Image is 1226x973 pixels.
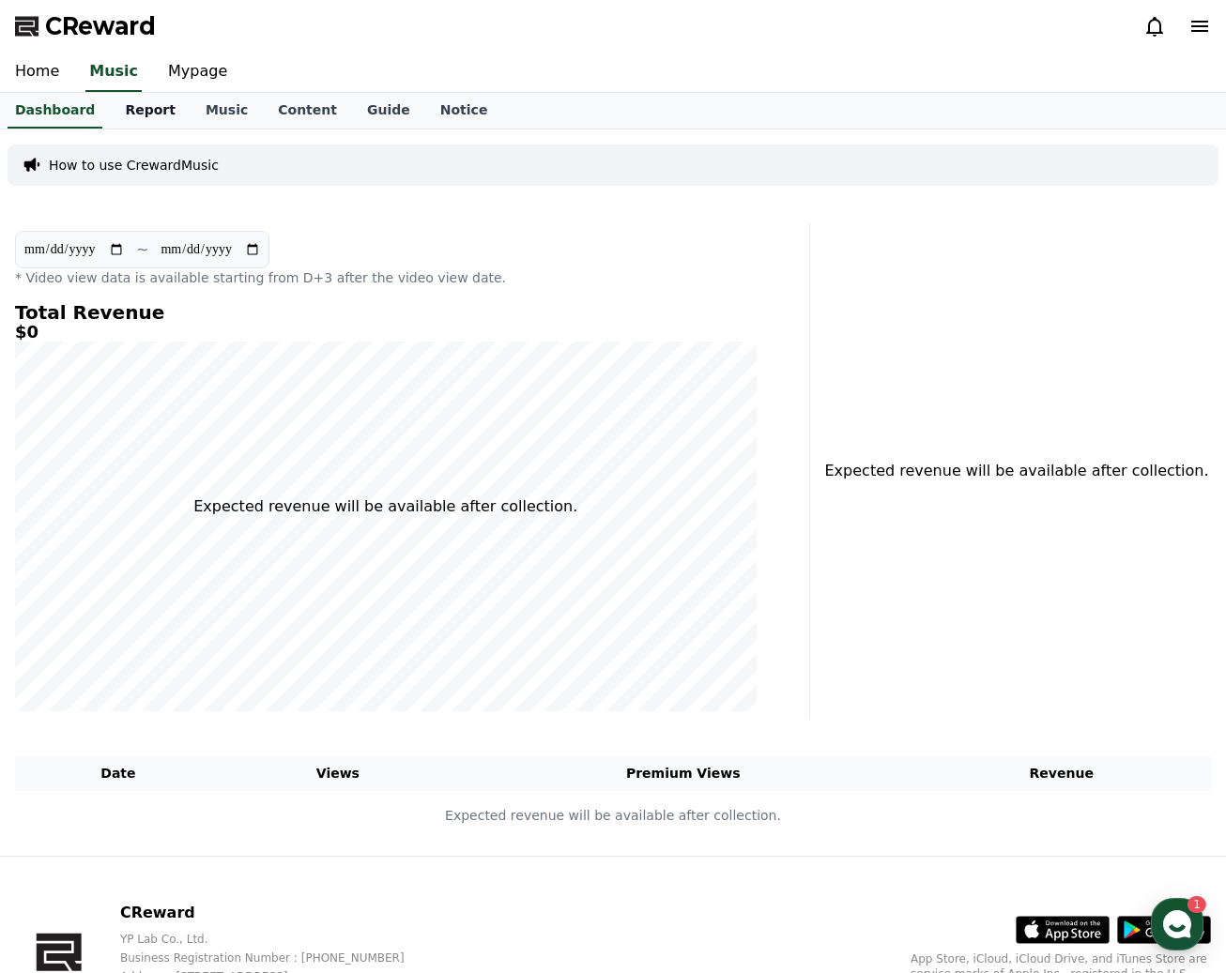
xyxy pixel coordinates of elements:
[49,156,219,175] a: How to use CrewardMusic
[124,595,242,642] a: 1Messages
[16,806,1210,826] p: Expected revenue will be available after collection.
[110,93,191,129] a: Report
[15,302,757,323] h4: Total Revenue
[8,93,102,129] a: Dashboard
[45,11,156,41] span: CReward
[15,11,156,41] a: CReward
[15,268,757,287] p: * Video view data is available starting from D+3 after the video view date.
[425,93,503,129] a: Notice
[15,323,757,342] h5: $0
[136,238,148,261] p: ~
[120,950,435,965] p: Business Registration Number : [PHONE_NUMBER]
[120,932,435,947] p: YP Lab Co., Ltd.
[6,595,124,642] a: Home
[278,623,324,638] span: Settings
[15,756,222,791] th: Date
[85,53,142,92] a: Music
[263,93,352,129] a: Content
[120,902,435,924] p: CReward
[156,624,211,639] span: Messages
[352,93,425,129] a: Guide
[193,495,577,518] p: Expected revenue will be available after collection.
[825,460,1169,482] p: Expected revenue will be available after collection.
[48,623,81,638] span: Home
[191,594,197,609] span: 1
[454,756,912,791] th: Premium Views
[912,756,1211,791] th: Revenue
[191,93,263,129] a: Music
[222,756,454,791] th: Views
[242,595,360,642] a: Settings
[153,53,242,92] a: Mypage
